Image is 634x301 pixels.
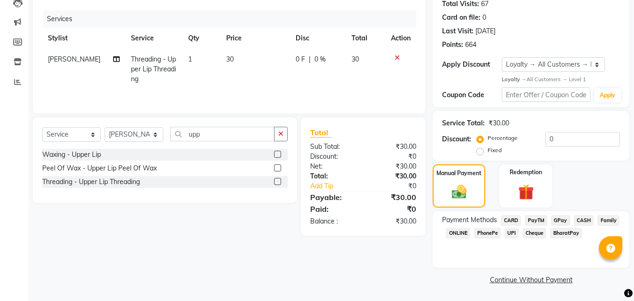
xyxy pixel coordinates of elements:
[188,55,192,63] span: 1
[447,183,471,200] img: _cash.svg
[488,146,502,154] label: Fixed
[385,28,416,49] th: Action
[363,152,423,162] div: ₹0
[42,28,125,49] th: Stylist
[442,118,485,128] div: Service Total:
[513,182,539,201] img: _gift.svg
[170,127,275,141] input: Search or Scan
[303,152,363,162] div: Discount:
[504,228,519,239] span: UPI
[446,228,470,239] span: ONLINE
[48,55,100,63] span: [PERSON_NAME]
[488,134,518,142] label: Percentage
[303,171,363,181] div: Total:
[226,55,234,63] span: 30
[303,142,363,152] div: Sub Total:
[597,215,619,226] span: Family
[309,54,311,64] span: |
[314,54,326,64] span: 0 %
[374,181,424,191] div: ₹0
[125,28,183,49] th: Service
[510,168,542,177] label: Redemption
[435,275,627,285] a: Continue Without Payment
[42,177,140,187] div: Threading - Upper Lip Threading
[363,192,423,203] div: ₹30.00
[502,87,590,102] input: Enter Offer / Coupon Code
[351,55,359,63] span: 30
[296,54,305,64] span: 0 F
[550,228,582,239] span: BharatPay
[303,162,363,171] div: Net:
[346,28,386,49] th: Total
[523,228,547,239] span: Cheque
[436,169,481,178] label: Manual Payment
[475,26,496,36] div: [DATE]
[525,215,547,226] span: PayTM
[482,13,486,23] div: 0
[442,13,481,23] div: Card on file:
[442,26,474,36] div: Last Visit:
[42,163,157,173] div: Peel Of Wax - Upper Lip Peel Of Wax
[442,90,501,100] div: Coupon Code
[594,88,621,102] button: Apply
[502,76,527,83] strong: Loyalty →
[221,28,290,49] th: Price
[183,28,221,49] th: Qty
[363,171,423,181] div: ₹30.00
[290,28,346,49] th: Disc
[501,215,521,226] span: CARD
[465,40,476,50] div: 664
[442,40,463,50] div: Points:
[303,216,363,226] div: Balance :
[363,203,423,215] div: ₹0
[551,215,570,226] span: GPay
[442,134,471,144] div: Discount:
[574,215,594,226] span: CASH
[363,162,423,171] div: ₹30.00
[442,215,497,225] span: Payment Methods
[42,150,101,160] div: Waxing - Upper Lip
[131,55,176,83] span: Threading - Upper Lip Threading
[303,203,363,215] div: Paid:
[363,142,423,152] div: ₹30.00
[303,192,363,203] div: Payable:
[502,76,620,84] div: All Customers → Level 1
[442,60,501,69] div: Apply Discount
[310,128,332,138] span: Total
[489,118,509,128] div: ₹30.00
[363,216,423,226] div: ₹30.00
[303,181,373,191] a: Add Tip
[43,10,423,28] div: Services
[474,228,501,239] span: PhonePe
